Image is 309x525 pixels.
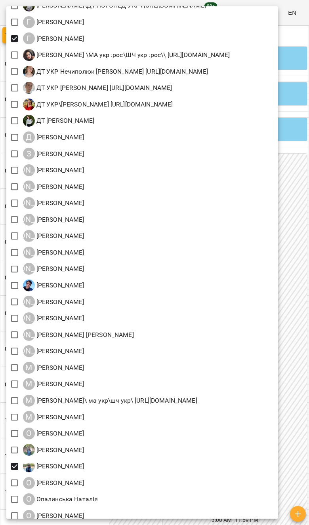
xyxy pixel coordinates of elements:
img: О [23,444,35,456]
a: Д ДТ УКР [PERSON_NAME] [URL][DOMAIN_NAME] [23,82,172,94]
a: [PERSON_NAME] [PERSON_NAME] [23,312,84,324]
img: Д [23,82,35,94]
div: Гусак Олена Армаїсівна \МА укр .рос\ШЧ укр .рос\\ https://us06web.zoom.us/j/83079612343 [23,49,230,61]
a: О [PERSON_NAME] [23,477,84,489]
div: Курбанова Софія [23,247,84,259]
a: [PERSON_NAME] [PERSON_NAME] [23,263,84,275]
div: Г [23,32,35,44]
div: Мойсук Надія\ ма укр\шч укр\ https://us06web.zoom.us/j/84559859332 [23,395,197,407]
a: Г [PERSON_NAME] \МА укр .рос\ШЧ укр .рос\\ [URL][DOMAIN_NAME] [23,49,230,61]
p: ДТ УКР Нечиполюк [PERSON_NAME] [URL][DOMAIN_NAME] [35,67,208,76]
p: [PERSON_NAME] [35,413,84,422]
div: [PERSON_NAME] [23,312,35,324]
p: [PERSON_NAME] [35,182,84,192]
a: [PERSON_NAME] [PERSON_NAME] [23,345,84,357]
a: Г [PERSON_NAME] [23,32,84,44]
div: Д [23,131,35,143]
p: [PERSON_NAME] [35,462,84,471]
a: Д ДТ УКР Нечиполюк [PERSON_NAME] [URL][DOMAIN_NAME] [23,66,208,78]
a: О [PERSON_NAME] [23,428,84,439]
a: З [PERSON_NAME] [23,148,84,160]
img: Д [23,66,35,78]
div: Марина Альхімович [23,362,84,374]
p: [PERSON_NAME] [35,231,84,241]
div: Данилюк Анастасія [23,131,84,143]
div: [PERSON_NAME] [23,263,35,275]
p: [PERSON_NAME] [35,17,84,27]
div: М [23,378,35,390]
div: [PERSON_NAME] [23,345,35,357]
a: О [PERSON_NAME] [23,510,84,522]
div: Легоша Олексій [23,280,84,291]
p: [PERSON_NAME] [35,165,84,175]
div: Мосюра Лариса [23,411,84,423]
a: М [PERSON_NAME]\ ма укр\шч укр\ [URL][DOMAIN_NAME] [23,395,197,407]
p: [PERSON_NAME] [35,511,84,521]
p: [PERSON_NAME] [PERSON_NAME] [35,330,134,340]
a: О [PERSON_NAME] [23,444,84,456]
p: [PERSON_NAME] [35,379,84,389]
div: Медюх Руслана [23,378,84,390]
div: Зверєва Анастасія [23,148,84,160]
div: Оладько Марія [23,444,84,456]
p: [PERSON_NAME] \МА укр .рос\ШЧ укр .рос\\ [URL][DOMAIN_NAME] [35,50,230,60]
div: Курик Марія [23,263,84,275]
div: [PERSON_NAME] [23,164,35,176]
a: [PERSON_NAME] [PERSON_NAME] [23,181,84,192]
p: [PERSON_NAME] [35,314,84,323]
div: [PERSON_NAME] [23,247,35,259]
div: Лісняк Оксана [23,345,84,357]
p: [PERSON_NAME] [35,198,84,208]
div: [PERSON_NAME] [23,214,35,226]
div: Луньова Ганна [23,312,84,324]
p: [PERSON_NAME] [35,281,84,290]
div: Кордон Олена [23,197,84,209]
p: [PERSON_NAME] [35,215,84,224]
div: Костишак Ілона [23,214,84,226]
a: [PERSON_NAME] [PERSON_NAME] [23,214,84,226]
p: [PERSON_NAME] [35,346,84,356]
a: Д [PERSON_NAME] [23,131,84,143]
p: ДТ УКР [PERSON_NAME] [URL][DOMAIN_NAME] [35,83,172,93]
div: Горькова Катерина [23,16,84,28]
div: Опалинська Наталія [23,493,98,505]
a: Г [PERSON_NAME] [23,16,84,28]
a: [PERSON_NAME] [PERSON_NAME] [23,197,84,209]
p: [PERSON_NAME] [35,363,84,373]
p: [PERSON_NAME] [35,133,84,142]
div: Олійник Алла [23,460,84,472]
p: [PERSON_NAME] [35,248,84,257]
div: Осовська Юлія [23,510,84,522]
div: Красюк Анжела [23,230,84,242]
div: ДТ Чавага Вікторія [23,115,95,127]
p: [PERSON_NAME] [35,478,84,488]
a: Д ДТ УКР\[PERSON_NAME] [URL][DOMAIN_NAME] [23,99,173,110]
a: [PERSON_NAME] [PERSON_NAME] [23,247,84,259]
img: Л [23,280,35,291]
div: [PERSON_NAME] [23,181,35,192]
div: Ліпатьєва Ольга [23,329,134,341]
div: ДТ УКР\РОС Абасова Сабіна https://us06web.zoom.us/j/84886035086 [23,99,173,110]
div: Г [23,16,35,28]
div: О [23,510,35,522]
div: М [23,411,35,423]
p: [PERSON_NAME]\ ма укр\шч укр\ [URL][DOMAIN_NAME] [35,396,197,405]
div: [PERSON_NAME] [23,197,35,209]
img: Д [23,115,35,127]
div: Кожевнікова Наталія [23,181,84,192]
a: М [PERSON_NAME] [23,378,84,390]
div: М [23,395,35,407]
div: Гудима Антон [23,32,84,44]
a: О [PERSON_NAME] [23,460,84,472]
div: Коваль Юлія [23,164,84,176]
p: [PERSON_NAME] [35,149,84,159]
div: [PERSON_NAME] [23,296,35,308]
div: О [23,428,35,439]
div: М [23,362,35,374]
p: ДТ [PERSON_NAME] [35,116,95,126]
a: М [PERSON_NAME] [23,411,84,423]
a: [PERSON_NAME] [PERSON_NAME] [23,230,84,242]
p: ДТ УКР\[PERSON_NAME] [URL][DOMAIN_NAME] [35,100,173,109]
p: [PERSON_NAME] [35,34,84,44]
img: Д [23,99,35,110]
